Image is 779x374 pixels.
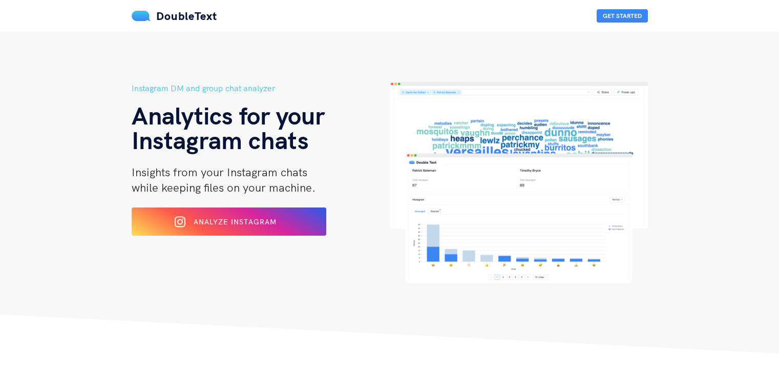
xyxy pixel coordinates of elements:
button: Analyze Instagram [132,207,326,236]
span: Analytics for your [132,100,325,131]
span: DoubleText [156,9,217,23]
a: Analyze Instagram [132,221,326,230]
img: mS3x8y1f88AAAAABJRU5ErkJggg== [132,11,151,21]
span: Analyze Instagram [194,217,277,226]
h5: Instagram DM and group chat analyzer [132,82,390,95]
img: hero [390,82,648,283]
a: DoubleText [132,9,217,23]
button: Get Started [597,9,648,23]
span: Instagram chats [132,124,309,155]
span: while keeping files on your machine. [132,180,315,195]
span: Insights from your Instagram chats [132,165,307,179]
